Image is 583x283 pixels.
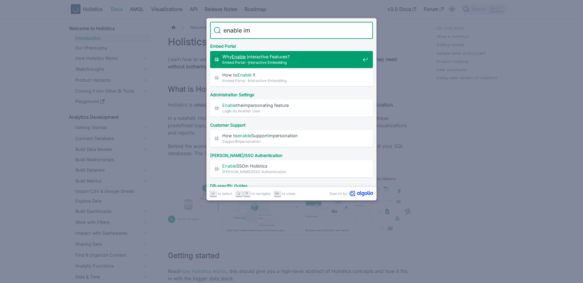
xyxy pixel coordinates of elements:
svg: Enter key [211,191,216,196]
mark: Enable [232,54,246,59]
span: Log n As Another User [222,108,360,114]
mark: Enable [222,103,236,108]
a: How toenableSupportImpersonation​SupportImpersonation [210,130,373,147]
input: Search docs [221,22,362,39]
span: Support mpersonation [222,138,360,144]
svg: Algolia [349,191,373,196]
span: the mpersonating feature​ [222,102,360,108]
mark: I [236,139,237,144]
a: How toEnable It​Embed Portal -Interactive Embedding [210,69,373,86]
mark: i [245,163,246,169]
span: to navigate [251,191,271,196]
svg: Escape key [275,191,280,196]
div: DB-specific Guides [209,179,374,191]
mark: Enable [237,72,251,77]
a: EnabletheImpersonating feature​LogIn As Another User [210,100,373,117]
span: How to Support mpersonation​ [222,133,360,138]
div: Administration Settings [209,87,374,100]
mark: I [243,103,244,108]
a: WhyEnable Interactive Features?​Embed Portal -Interactive Embedding [210,51,373,68]
span: to select [218,191,232,196]
span: [PERSON_NAME]/SSO Authentication [222,169,360,175]
div: [PERSON_NAME]/SSO Authentication [209,148,374,160]
div: Customer Support [209,118,374,130]
span: Why nteractive Features?​ [222,54,360,60]
mark: I [253,72,254,77]
a: Search byAlgolia [329,191,373,196]
mark: Enable [222,163,236,169]
a: EnableSSOin Holistics​[PERSON_NAME]/SSO Authentication [210,160,373,177]
div: Embed Portal [209,39,374,51]
button: Clear the query [362,27,369,34]
mark: I [268,133,269,138]
span: Embed Portal - nteractive Embedding [222,78,360,84]
mark: I [229,109,230,113]
span: How to t​ [222,72,360,78]
mark: I [248,60,249,65]
span: Embed Portal - nteractive Embedding [222,60,360,65]
mark: I [248,78,249,83]
svg: Arrow down [237,191,241,196]
span: Search by [329,191,347,196]
span: to close [282,191,295,196]
span: SSO n Holistics​ [222,163,360,169]
svg: Arrow up [245,191,249,196]
mark: enable [237,133,251,138]
mark: I [247,54,248,59]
